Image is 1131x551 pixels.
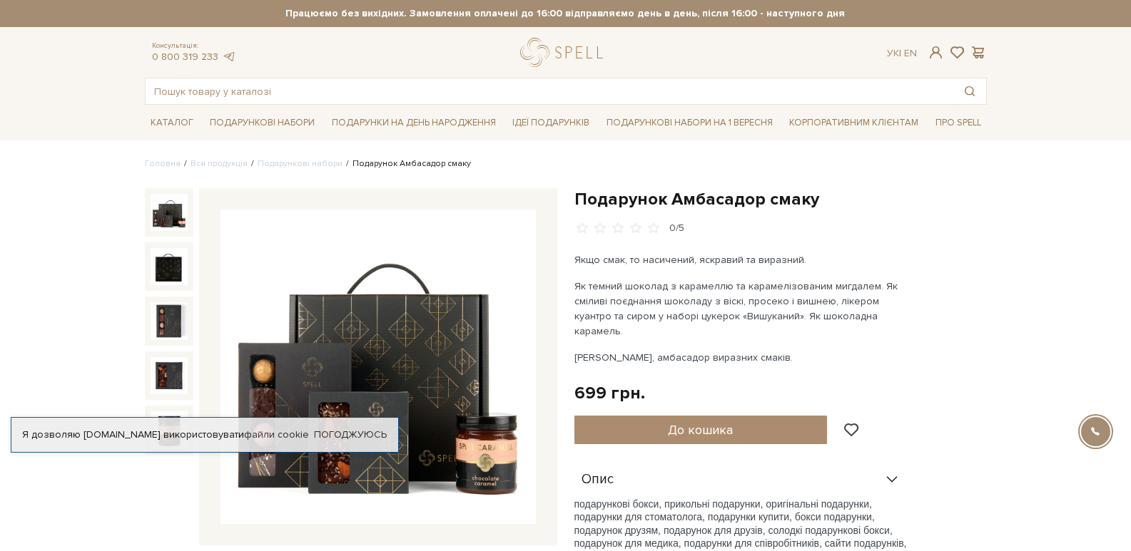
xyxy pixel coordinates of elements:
[145,7,986,20] strong: Працюємо без вихідних. Замовлення оплачені до 16:00 відправляємо день в день, після 16:00 - насту...
[669,222,684,235] div: 0/5
[899,47,901,59] span: |
[953,78,986,104] button: Пошук товару у каталозі
[258,158,343,169] a: Подарункові набори
[574,252,909,267] p: Якщо смак, то насичений, яскравий та виразний.
[151,248,188,285] img: Подарунок Амбасадор смаку
[574,188,987,210] h1: Подарунок Амбасадор смаку
[222,51,236,63] a: telegram
[601,110,778,135] a: Подарункові набори на 1 Вересня
[343,158,471,170] li: Подарунок Амбасадор смаку
[151,302,188,339] img: Подарунок Амбасадор смаку
[152,51,218,63] a: 0 800 319 233
[146,78,953,104] input: Пошук товару у каталозі
[152,41,236,51] span: Консультація:
[220,210,536,525] img: Подарунок Амбасадор смаку
[574,279,909,339] p: Як темний шоколад з карамеллю та карамелізованим мигдалем. Як сміливі поєднання шоколаду з віскі,...
[668,422,733,438] span: До кошика
[145,158,181,169] a: Головна
[151,411,188,448] img: Подарунок Амбасадор смаку
[582,473,614,486] span: Опис
[151,194,188,231] img: Подарунок Амбасадор смаку
[904,47,917,59] a: En
[244,428,309,441] a: файли cookie
[151,357,188,394] img: Подарунок Амбасадор смаку
[145,112,199,134] a: Каталог
[887,47,917,60] div: Ук
[11,428,398,441] div: Я дозволяю [DOMAIN_NAME] використовувати
[783,110,924,135] a: Корпоративним клієнтам
[326,112,502,134] a: Подарунки на День народження
[574,382,645,404] div: 699 грн.
[204,112,320,134] a: Подарункові набори
[507,112,595,134] a: Ідеї подарунків
[574,350,909,365] p: [PERSON_NAME], амбасадор виразних смаків.
[574,416,828,444] button: До кошика
[191,158,248,169] a: Вся продукція
[930,112,987,134] a: Про Spell
[520,38,609,67] a: logo
[314,428,387,441] a: Погоджуюсь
